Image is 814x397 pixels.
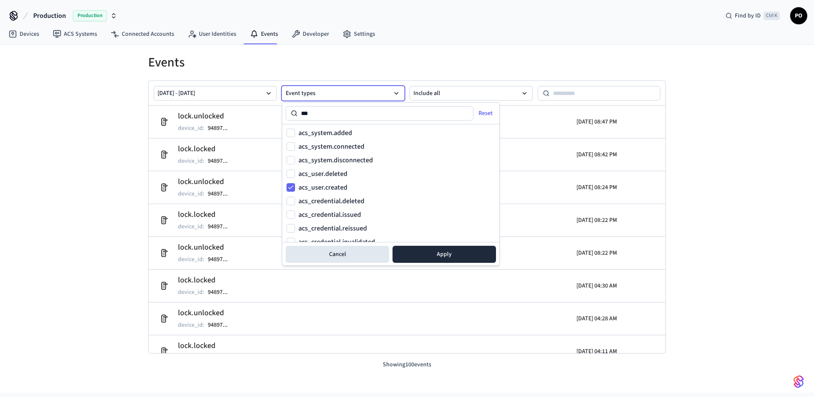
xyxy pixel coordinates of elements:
h2: lock.unlocked [178,176,236,188]
label: acs_system.added [298,129,352,136]
p: [DATE] 04:11 AM [576,347,617,356]
a: Devices [2,26,46,42]
p: device_id : [178,321,204,329]
button: [DATE] - [DATE] [154,86,277,101]
a: Settings [336,26,382,42]
label: acs_credential.deleted [298,198,364,204]
p: [DATE] 08:22 PM [576,249,617,257]
label: acs_user.deleted [298,170,347,177]
h2: lock.unlocked [178,242,236,253]
button: Apply [393,246,496,263]
button: 94897... [206,287,236,297]
label: acs_system.disconnected [298,157,373,164]
h1: Events [148,55,666,70]
p: [DATE] 08:24 PM [576,183,617,192]
a: Events [243,26,285,42]
p: device_id : [178,222,204,231]
h2: lock.unlocked [178,307,236,319]
label: acs_system.connected [298,143,364,150]
a: User Identities [181,26,243,42]
p: device_id : [178,157,204,165]
a: ACS Systems [46,26,104,42]
img: SeamLogoGradient.69752ec5.svg [794,375,804,388]
span: Production [73,10,107,21]
button: Include all [410,86,533,101]
p: [DATE] 04:28 AM [576,314,617,323]
p: device_id : [178,124,204,132]
span: PO [791,8,806,23]
button: 94897... [206,320,236,330]
button: 94897... [206,123,236,133]
a: Connected Accounts [104,26,181,42]
h2: lock.locked [178,274,236,286]
p: [DATE] 04:30 AM [576,282,617,290]
label: acs_credential.issued [298,211,361,218]
h2: lock.locked [178,209,236,221]
p: device_id : [178,288,204,296]
button: 94897... [206,254,236,265]
div: Find by IDCtrl K [719,8,787,23]
button: Event types [282,86,405,101]
button: 94897... [206,189,236,199]
p: [DATE] 08:22 PM [576,216,617,224]
h2: lock.unlocked [178,110,236,122]
button: 94897... [206,156,236,166]
span: Ctrl K [763,12,780,20]
p: [DATE] 08:47 PM [576,118,617,126]
span: Production [33,11,66,21]
button: PO [790,7,807,24]
label: acs_credential.reissued [298,225,367,232]
button: Cancel [286,246,389,263]
button: 94897... [206,222,236,232]
button: 94897... [206,353,236,363]
p: [DATE] 08:42 PM [576,150,617,159]
label: acs_user.created [298,184,347,191]
button: Reset [472,106,501,120]
a: Developer [285,26,336,42]
h2: lock.locked [178,143,236,155]
h2: lock.locked [178,340,236,352]
p: device_id : [178,255,204,264]
span: Find by ID [735,12,761,20]
p: Showing 100 events [148,360,666,369]
p: device_id : [178,190,204,198]
label: acs_credential.invalidated [298,239,375,245]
